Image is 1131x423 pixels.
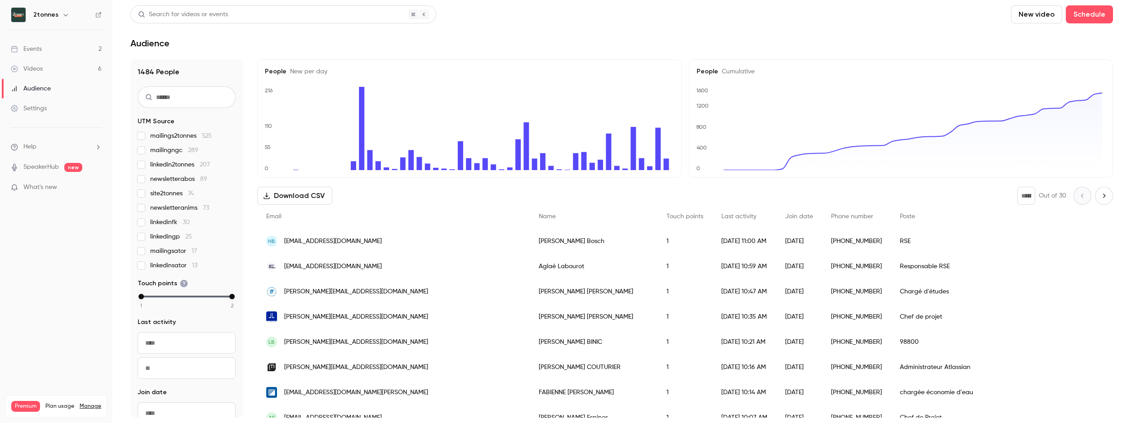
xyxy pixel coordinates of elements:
[23,162,59,172] a: SpeakerHub
[11,401,40,412] span: Premium
[1039,191,1066,200] p: Out of 30
[266,213,282,220] span: Email
[138,357,236,379] input: To
[776,229,822,254] div: [DATE]
[266,286,277,297] img: provence-alpes-cotedazur.com
[200,176,207,182] span: 89
[718,68,755,75] span: Cumulative
[284,262,382,271] span: [EMAIL_ADDRESS][DOMAIN_NAME]
[229,294,235,299] div: max
[712,279,776,304] div: [DATE] 10:47 AM
[268,338,275,346] span: LB
[776,254,822,279] div: [DATE]
[1095,187,1113,205] button: Next page
[284,337,428,347] span: [PERSON_NAME][EMAIL_ADDRESS][DOMAIN_NAME]
[264,144,271,150] text: 55
[150,131,212,140] span: mailings2tonnes
[183,219,190,225] span: 30
[33,10,58,19] h6: 2tonnes
[64,163,82,172] span: new
[266,310,277,324] img: linkseo.fr
[138,332,236,354] input: From
[530,279,657,304] div: [PERSON_NAME] [PERSON_NAME]
[266,362,277,373] img: moustachebikes.com
[265,87,273,94] text: 216
[697,67,1106,76] h5: People
[266,261,277,272] img: marseillejazz.com
[776,279,822,304] div: [DATE]
[138,117,174,126] span: UTM Source
[284,388,428,397] span: [EMAIL_ADDRESS][DOMAIN_NAME][PERSON_NAME]
[696,103,709,109] text: 1200
[130,38,170,49] h1: Audience
[266,387,277,398] img: agglo-larochelle.fr
[11,142,102,152] li: help-dropdown-opener
[712,304,776,329] div: [DATE] 10:35 AM
[150,146,198,155] span: mailingngc
[530,380,657,405] div: FABIENNE [PERSON_NAME]
[268,414,275,422] span: AE
[822,329,891,355] div: [PHONE_NUMBER]
[192,262,197,269] span: 13
[530,229,657,254] div: [PERSON_NAME] Bosch
[138,388,167,397] span: Join date
[657,304,712,329] div: 1
[139,294,144,299] div: min
[188,147,198,153] span: 289
[657,380,712,405] div: 1
[264,123,272,129] text: 110
[712,329,776,355] div: [DATE] 10:21 AM
[712,380,776,405] div: [DATE] 10:14 AM
[776,380,822,405] div: [DATE]
[530,329,657,355] div: [PERSON_NAME] BINIC
[822,279,891,304] div: [PHONE_NUMBER]
[822,355,891,380] div: [PHONE_NUMBER]
[11,84,51,93] div: Audience
[712,229,776,254] div: [DATE] 11:00 AM
[530,355,657,380] div: [PERSON_NAME] COUTURIER
[188,190,194,197] span: 74
[785,213,813,220] span: Join date
[657,329,712,355] div: 1
[696,124,706,130] text: 800
[80,403,101,410] a: Manage
[1066,5,1113,23] button: Schedule
[11,64,43,73] div: Videos
[1011,5,1062,23] button: New video
[666,213,703,220] span: Touch points
[530,304,657,329] div: [PERSON_NAME] [PERSON_NAME]
[712,355,776,380] div: [DATE] 10:16 AM
[712,254,776,279] div: [DATE] 10:59 AM
[192,248,197,254] span: 17
[284,413,382,423] span: [EMAIL_ADDRESS][DOMAIN_NAME]
[286,68,327,75] span: New per day
[138,318,176,327] span: Last activity
[150,218,190,227] span: linkedinfk
[530,254,657,279] div: Aglaé Labourot
[657,355,712,380] div: 1
[268,237,275,245] span: HB
[150,175,207,184] span: newsletterabos
[185,234,192,240] span: 25
[776,355,822,380] div: [DATE]
[265,67,674,76] h5: People
[150,189,194,198] span: site2tonnes
[138,279,188,288] span: Touch points
[822,254,891,279] div: [PHONE_NUMBER]
[284,237,382,246] span: [EMAIL_ADDRESS][DOMAIN_NAME]
[203,205,209,211] span: 73
[284,287,428,297] span: [PERSON_NAME][EMAIL_ADDRESS][DOMAIN_NAME]
[140,301,142,310] span: 1
[257,187,332,205] button: Download CSV
[539,213,556,220] span: Name
[91,184,102,192] iframe: Noticeable Trigger
[822,304,891,329] div: [PHONE_NUMBER]
[150,203,209,212] span: newsletteranims
[657,254,712,279] div: 1
[776,304,822,329] div: [DATE]
[138,10,228,19] div: Search for videos or events
[150,261,197,270] span: linkedinsator
[657,229,712,254] div: 1
[721,213,756,220] span: Last activity
[284,312,428,322] span: [PERSON_NAME][EMAIL_ADDRESS][DOMAIN_NAME]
